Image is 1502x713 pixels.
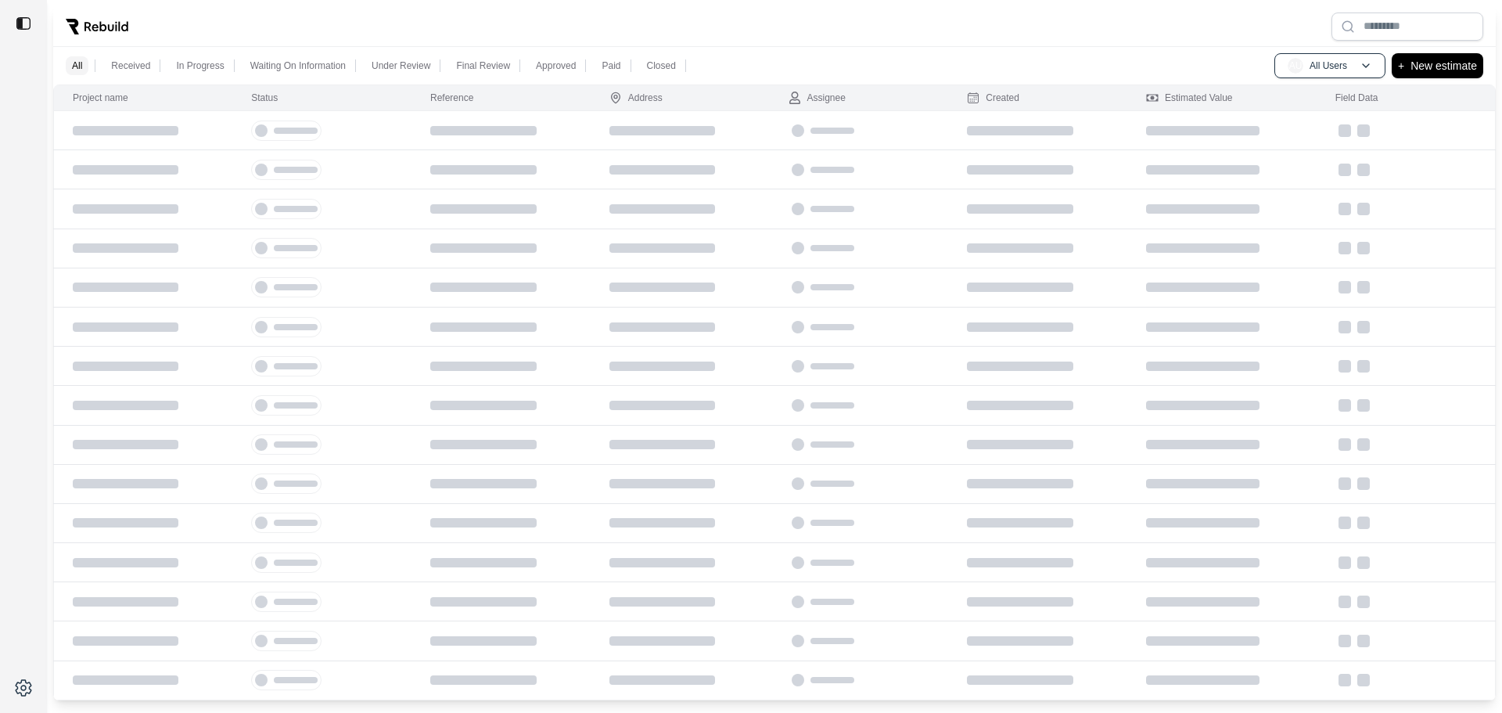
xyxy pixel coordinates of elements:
div: Reference [430,92,473,104]
p: Final Review [456,59,510,72]
span: AU [1288,58,1303,74]
div: Assignee [789,92,846,104]
p: Waiting On Information [250,59,346,72]
p: Paid [602,59,620,72]
div: Status [251,92,278,104]
p: New estimate [1410,56,1477,75]
img: toggle sidebar [16,16,31,31]
p: All [72,59,82,72]
p: Approved [536,59,576,72]
button: +New estimate [1392,53,1483,78]
p: Closed [647,59,676,72]
div: Estimated Value [1146,92,1233,104]
button: AUAll Users [1274,53,1385,78]
p: + [1398,56,1404,75]
p: All Users [1310,59,1347,72]
p: Under Review [372,59,430,72]
p: Received [111,59,150,72]
p: In Progress [176,59,224,72]
div: Field Data [1335,92,1378,104]
div: Created [967,92,1019,104]
div: Project name [73,92,128,104]
img: Rebuild [66,19,128,34]
div: Address [609,92,663,104]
